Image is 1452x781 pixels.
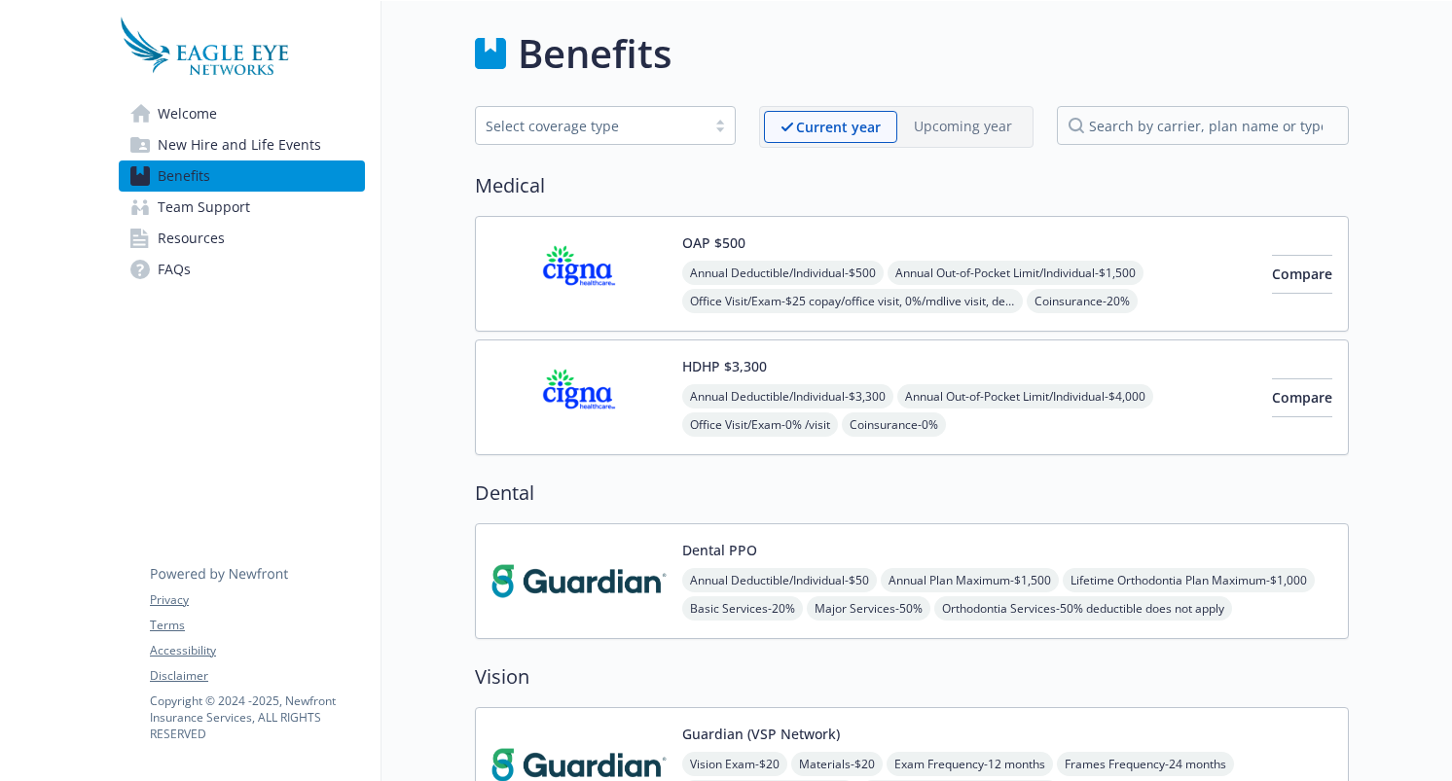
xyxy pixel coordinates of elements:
span: Lifetime Orthodontia Plan Maximum - $1,000 [1063,568,1315,592]
p: Current year [796,117,881,137]
img: CIGNA carrier logo [491,232,667,315]
a: Welcome [119,98,365,129]
h2: Medical [475,171,1349,200]
span: Annual Plan Maximum - $1,500 [881,568,1059,592]
h1: Benefits [518,24,672,83]
div: Select coverage type [486,116,696,136]
a: Resources [119,223,365,254]
span: Annual Deductible/Individual - $500 [682,261,884,285]
button: Guardian (VSP Network) [682,724,840,744]
span: Annual Out-of-Pocket Limit/Individual - $4,000 [897,384,1153,408]
span: Annual Out-of-Pocket Limit/Individual - $1,500 [888,261,1143,285]
a: FAQs [119,254,365,285]
span: Annual Deductible/Individual - $3,300 [682,384,893,408]
p: Upcoming year [914,116,1012,136]
span: Exam Frequency - 12 months [887,752,1053,776]
a: Terms [150,617,364,634]
span: Office Visit/Exam - $25 copay/office visit, 0%/mdlive visit, deductible does not apply [682,289,1023,313]
span: Major Services - 50% [807,596,930,621]
button: Dental PPO [682,540,757,560]
button: OAP $500 [682,232,745,253]
a: New Hire and Life Events [119,129,365,160]
a: Privacy [150,591,364,609]
span: Resources [158,223,225,254]
span: Coinsurance - 20% [1027,289,1138,313]
span: New Hire and Life Events [158,129,321,160]
input: search by carrier, plan name or type [1057,106,1349,145]
span: Orthodontia Services - 50% deductible does not apply [934,596,1232,621]
img: CIGNA carrier logo [491,356,667,439]
span: Vision Exam - $20 [682,752,787,776]
img: Guardian carrier logo [491,540,667,622]
button: HDHP $3,300 [682,356,767,376]
h2: Vision [475,662,1349,692]
span: FAQs [158,254,191,285]
span: Benefits [158,160,210,192]
button: Compare [1272,255,1332,294]
span: Compare [1272,388,1332,407]
span: Materials - $20 [791,752,883,776]
span: Welcome [158,98,217,129]
a: Disclaimer [150,667,364,685]
button: Compare [1272,378,1332,417]
h2: Dental [475,479,1349,508]
a: Team Support [119,192,365,223]
span: Team Support [158,192,250,223]
span: Coinsurance - 0% [842,412,946,437]
a: Benefits [119,160,365,192]
span: Frames Frequency - 24 months [1057,752,1234,776]
a: Accessibility [150,642,364,659]
span: Basic Services - 20% [682,596,803,621]
span: Compare [1272,265,1332,283]
p: Copyright © 2024 - 2025 , Newfront Insurance Services, ALL RIGHTS RESERVED [150,692,364,742]
span: Upcoming year [897,111,1029,143]
span: Annual Deductible/Individual - $50 [682,568,877,592]
span: Office Visit/Exam - 0% /visit [682,412,838,437]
